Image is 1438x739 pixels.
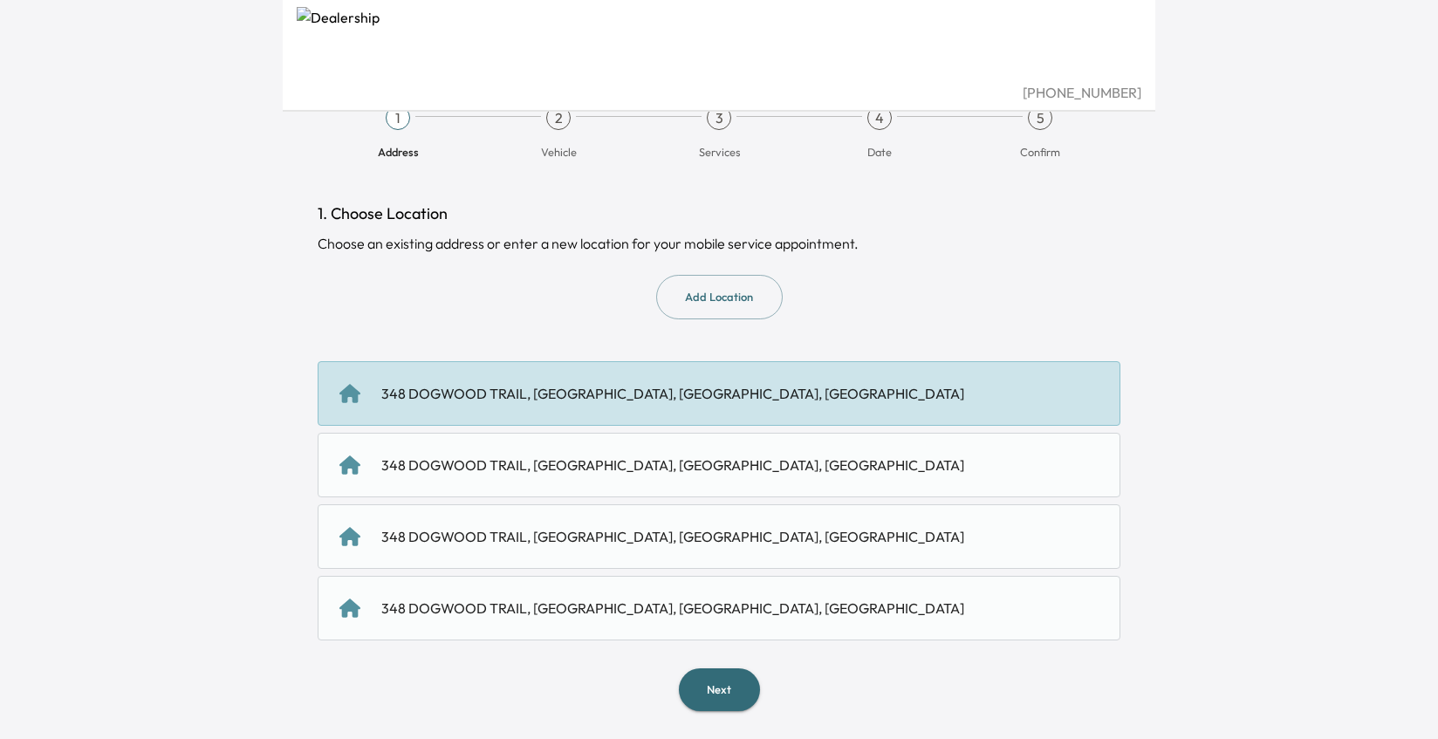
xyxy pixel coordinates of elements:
[707,106,731,130] div: 3
[386,106,410,130] div: 1
[656,275,783,319] button: Add Location
[699,144,740,160] span: Services
[381,526,964,547] div: 348 DOGWOOD TRAIL, [GEOGRAPHIC_DATA], [GEOGRAPHIC_DATA], [GEOGRAPHIC_DATA]
[378,144,419,160] span: Address
[297,7,1141,82] img: Dealership
[381,598,964,619] div: 348 DOGWOOD TRAIL, [GEOGRAPHIC_DATA], [GEOGRAPHIC_DATA], [GEOGRAPHIC_DATA]
[546,106,571,130] div: 2
[867,144,892,160] span: Date
[318,233,1120,254] div: Choose an existing address or enter a new location for your mobile service appointment.
[679,668,760,711] button: Next
[318,202,1120,226] h1: 1. Choose Location
[867,106,892,130] div: 4
[297,82,1141,103] div: [PHONE_NUMBER]
[381,455,964,476] div: 348 DOGWOOD TRAIL, [GEOGRAPHIC_DATA], [GEOGRAPHIC_DATA], [GEOGRAPHIC_DATA]
[1028,106,1052,130] div: 5
[381,383,964,404] div: 348 DOGWOOD TRAIL, [GEOGRAPHIC_DATA], [GEOGRAPHIC_DATA], [GEOGRAPHIC_DATA]
[541,144,577,160] span: Vehicle
[1020,144,1060,160] span: Confirm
